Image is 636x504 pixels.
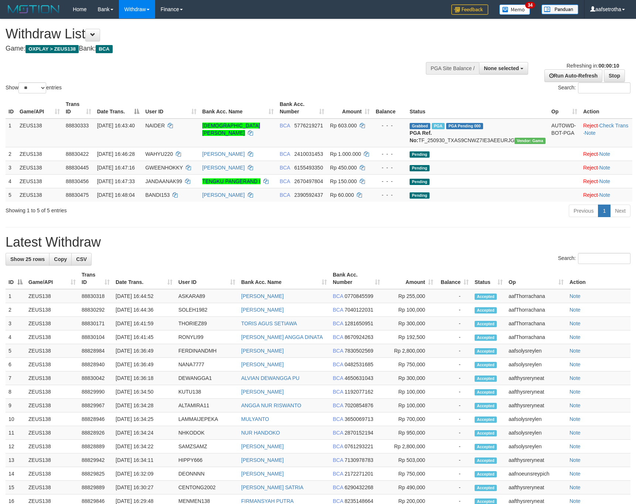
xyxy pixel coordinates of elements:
[142,97,199,119] th: User ID: activate to sort column ascending
[333,293,343,299] span: BCA
[25,385,79,399] td: ZEUS138
[570,320,581,326] a: Note
[506,289,567,303] td: aafThorrachana
[113,385,175,399] td: [DATE] 16:34:50
[202,178,261,184] a: TENGKU PANGERAND I
[383,317,436,330] td: Rp 300,000
[383,426,436,440] td: Rp 950,000
[94,97,143,119] th: Date Trans.: activate to sort column descending
[10,256,45,262] span: Show 25 rows
[280,165,290,171] span: BCA
[570,457,581,463] a: Note
[345,443,373,449] span: Copy 0761293221 to clipboard
[280,178,290,184] span: BCA
[436,330,472,344] td: -
[548,97,580,119] th: Op: activate to sort column ascending
[436,317,472,330] td: -
[25,268,79,289] th: Game/API: activate to sort column ascending
[294,151,323,157] span: Copy 2410031453 to clipboard
[570,498,581,504] a: Note
[506,317,567,330] td: aafThorrachana
[598,205,611,217] a: 1
[333,307,343,313] span: BCA
[570,443,581,449] a: Note
[570,307,581,313] a: Note
[238,268,330,289] th: Bank Acc. Name: activate to sort column ascending
[113,330,175,344] td: [DATE] 16:41:45
[506,385,567,399] td: aafthysreryneat
[426,62,479,75] div: PGA Site Balance /
[202,165,245,171] a: [PERSON_NAME]
[199,97,277,119] th: Bank Acc. Name: activate to sort column ascending
[436,440,472,453] td: -
[25,45,79,53] span: OXPLAY > ZEUS138
[241,402,301,408] a: ANGGA NUR RISWANTO
[6,27,417,41] h1: Withdraw List
[6,330,25,344] td: 4
[475,321,497,327] span: Accepted
[17,161,63,174] td: ZEUS138
[436,399,472,412] td: -
[202,192,245,198] a: [PERSON_NAME]
[294,165,323,171] span: Copy 6155493350 to clipboard
[499,4,530,15] img: Button%20Memo.svg
[506,344,567,358] td: aafsolysreylen
[599,192,611,198] a: Note
[202,123,260,136] a: [DEMOGRAPHIC_DATA][PERSON_NAME]
[241,293,284,299] a: [PERSON_NAME]
[97,165,135,171] span: [DATE] 16:47:16
[66,178,89,184] span: 88830456
[407,97,548,119] th: Status
[570,389,581,395] a: Note
[345,293,373,299] span: Copy 0770845599 to clipboard
[475,294,497,300] span: Accepted
[113,440,175,453] td: [DATE] 16:34:22
[475,348,497,354] span: Accepted
[570,471,581,477] a: Note
[145,178,182,184] span: JANDAANAK99
[383,440,436,453] td: Rp 2,800,000
[475,376,497,382] span: Accepted
[241,389,284,395] a: [PERSON_NAME]
[113,268,175,289] th: Date Trans.: activate to sort column ascending
[383,344,436,358] td: Rp 2,800,000
[6,147,17,161] td: 2
[17,119,63,147] td: ZEUS138
[484,65,519,71] span: None selected
[241,471,284,477] a: [PERSON_NAME]
[479,62,528,75] button: None selected
[17,188,63,202] td: ZEUS138
[333,430,343,436] span: BCA
[451,4,488,15] img: Feedback.jpg
[79,303,113,317] td: 88830292
[66,151,89,157] span: 88830422
[241,307,284,313] a: [PERSON_NAME]
[436,412,472,426] td: -
[475,403,497,409] span: Accepted
[25,440,79,453] td: ZEUS138
[376,191,404,199] div: - - -
[241,498,294,504] a: FIRMANSYAH PUTRA
[345,334,373,340] span: Copy 8670924263 to clipboard
[506,426,567,440] td: aafsolysreylen
[475,307,497,313] span: Accepted
[25,371,79,385] td: ZEUS138
[475,362,497,368] span: Accepted
[76,256,87,262] span: CSV
[376,178,404,185] div: - - -
[6,453,25,467] td: 13
[333,375,343,381] span: BCA
[6,440,25,453] td: 12
[570,402,581,408] a: Note
[383,385,436,399] td: Rp 100,000
[6,174,17,188] td: 4
[580,188,632,202] td: ·
[345,320,373,326] span: Copy 1281650951 to clipboard
[241,375,300,381] a: ALVIAN DEWANGGA PU
[330,165,357,171] span: Rp 450.000
[333,348,343,354] span: BCA
[541,4,578,14] img: panduan.png
[580,119,632,147] td: · ·
[17,147,63,161] td: ZEUS138
[599,123,629,128] a: Check Trans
